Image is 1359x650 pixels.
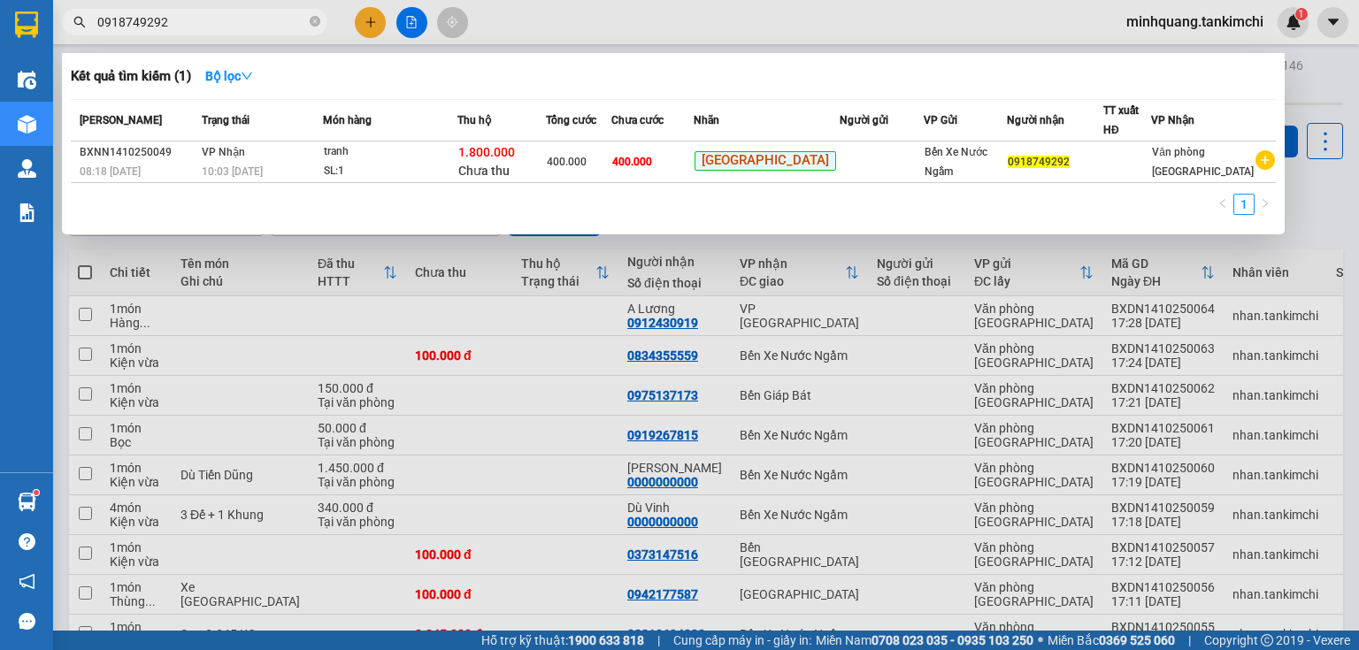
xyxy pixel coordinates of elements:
input: Tìm tên, số ĐT hoặc mã đơn [97,12,306,32]
img: warehouse-icon [18,159,36,178]
h3: Kết quả tìm kiếm ( 1 ) [71,67,191,86]
span: VP Nhận [1151,114,1194,126]
span: right [1260,198,1271,209]
span: left [1217,198,1228,209]
sup: 1 [34,490,39,495]
img: warehouse-icon [18,493,36,511]
button: Bộ lọcdown [191,62,267,90]
span: close-circle [310,16,320,27]
span: 400.000 [547,156,587,168]
span: Chưa cước [611,114,664,126]
span: [GEOGRAPHIC_DATA] [695,151,836,171]
img: warehouse-icon [18,115,36,134]
span: close-circle [310,14,320,31]
span: Người nhận [1007,114,1064,126]
span: message [19,613,35,630]
span: 400.000 [612,156,652,168]
img: warehouse-icon [18,71,36,89]
span: question-circle [19,533,35,550]
span: Tổng cước [546,114,596,126]
span: 10:03 [DATE] [202,165,263,178]
strong: Bộ lọc [205,69,253,83]
button: right [1255,194,1276,215]
span: Văn phòng [GEOGRAPHIC_DATA] [1152,146,1254,178]
span: Người gửi [840,114,888,126]
span: plus-circle [1255,150,1275,170]
img: logo-vxr [15,11,38,38]
a: 1 [1234,195,1254,214]
li: Next Page [1255,194,1276,215]
span: Thu hộ [457,114,491,126]
button: left [1212,194,1233,215]
span: 0918749292 [1008,156,1070,168]
img: solution-icon [18,203,36,222]
span: search [73,16,86,28]
div: SL: 1 [324,162,457,181]
span: Nhãn [694,114,719,126]
span: Chưa thu [458,164,510,178]
span: [PERSON_NAME] [80,114,162,126]
span: Bến Xe Nước Ngầm [925,146,987,178]
div: tranh [324,142,457,162]
span: VP Gửi [924,114,957,126]
span: TT xuất HĐ [1103,104,1139,136]
span: 08:18 [DATE] [80,165,141,178]
div: BXNN1410250049 [80,143,196,162]
span: down [241,70,253,82]
li: Previous Page [1212,194,1233,215]
span: Trạng thái [202,114,250,126]
span: 1.800.000 [458,145,515,159]
span: notification [19,573,35,590]
span: Món hàng [323,114,372,126]
li: 1 [1233,194,1255,215]
span: VP Nhận [202,146,245,158]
